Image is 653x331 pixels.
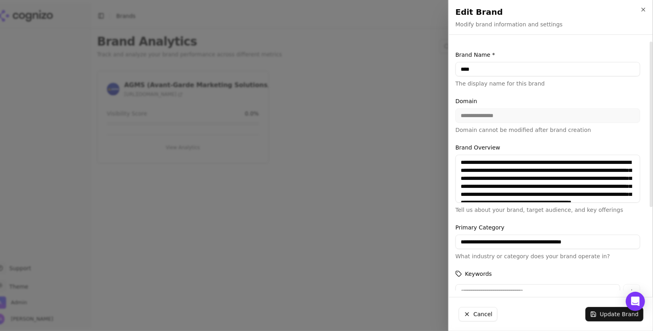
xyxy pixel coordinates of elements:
[455,51,640,59] label: Brand Name *
[455,144,640,152] label: Brand Overview
[455,20,563,28] p: Modify brand information and settings
[455,270,640,278] label: Keywords
[455,223,640,231] label: Primary Category
[455,206,640,214] p: Tell us about your brand, target audience, and key offerings
[455,80,640,88] p: The display name for this brand
[455,97,640,105] label: Domain
[459,307,497,321] button: Cancel
[455,252,640,260] p: What industry or category does your brand operate in?
[455,126,640,134] p: Domain cannot be modified after brand creation
[585,307,643,321] button: Update Brand
[455,6,647,18] h2: Edit Brand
